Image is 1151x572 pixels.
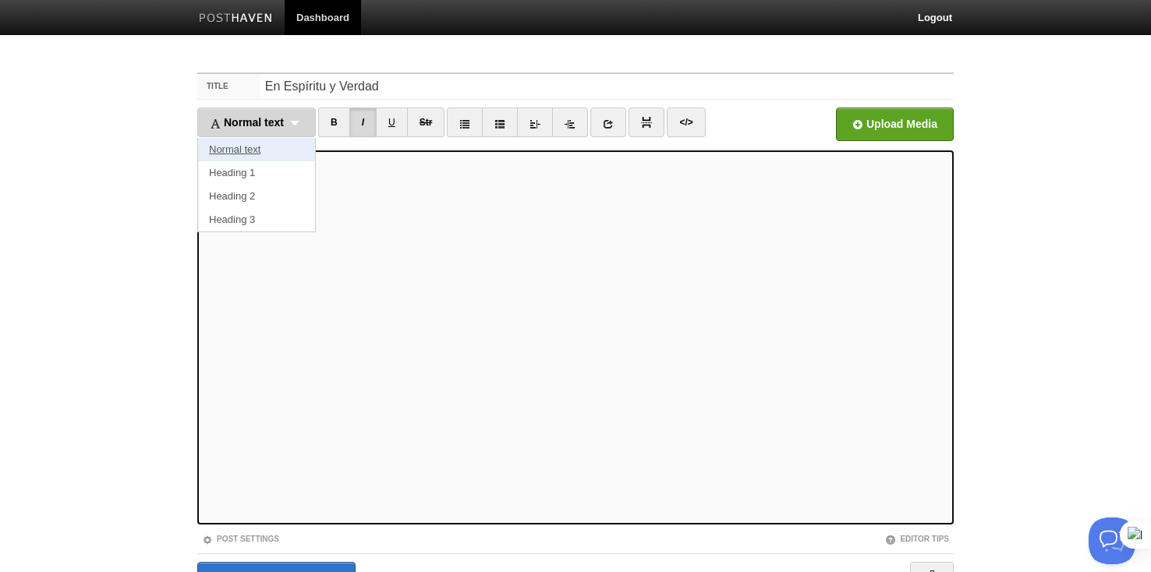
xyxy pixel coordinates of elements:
[667,108,705,137] a: </>
[199,13,273,25] img: Posthaven-bar
[198,208,315,231] a: Heading 3
[349,108,377,137] a: I
[420,117,433,128] del: Str
[198,138,315,161] a: Normal text
[407,108,445,137] a: Str
[198,185,315,208] a: Heading 2
[885,535,949,543] a: Editor Tips
[1089,517,1135,564] iframe: Help Scout Beacon - Open
[318,108,350,137] a: B
[376,108,408,137] a: U
[641,117,652,128] img: pagebreak-icon.png
[198,161,315,185] a: Heading 1
[197,74,260,99] label: Title
[202,535,279,543] a: Post Settings
[210,116,284,129] span: Normal text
